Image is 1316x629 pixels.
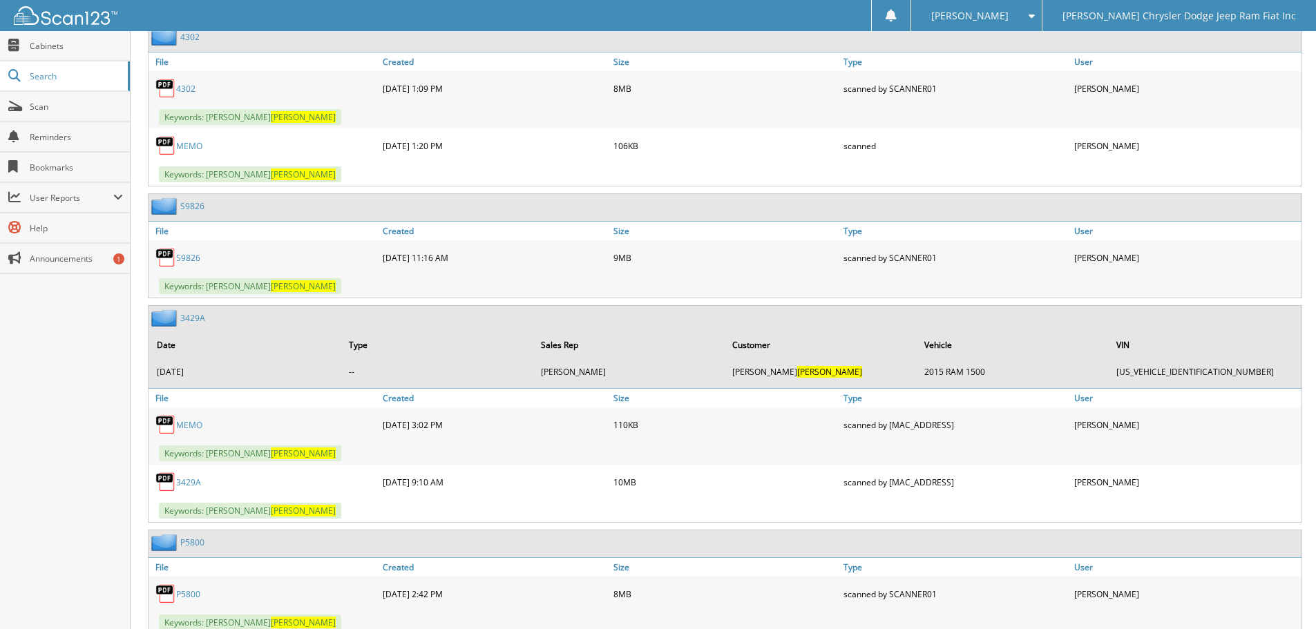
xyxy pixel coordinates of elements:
[30,101,123,113] span: Scan
[159,166,341,182] span: Keywords: [PERSON_NAME]
[271,617,336,628] span: [PERSON_NAME]
[840,75,1071,102] div: scanned by SCANNER01
[610,75,841,102] div: 8MB
[1071,558,1301,577] a: User
[180,536,204,548] a: P5800
[1071,75,1301,102] div: [PERSON_NAME]
[379,580,610,608] div: [DATE] 2:42 PM
[30,192,113,204] span: User Reports
[151,28,180,46] img: folder2.png
[342,360,533,383] td: --
[149,389,379,407] a: File
[1071,468,1301,496] div: [PERSON_NAME]
[180,31,200,43] a: 4302
[180,312,205,324] a: 3429A
[176,252,200,264] a: S9826
[610,244,841,271] div: 9MB
[271,447,336,459] span: [PERSON_NAME]
[379,558,610,577] a: Created
[725,360,916,383] td: [PERSON_NAME]
[610,132,841,159] div: 106KB
[30,162,123,173] span: Bookmarks
[610,558,841,577] a: Size
[30,40,123,52] span: Cabinets
[176,83,196,95] a: 4302
[151,309,180,327] img: folder2.png
[1247,563,1316,629] div: Chat Widget
[342,331,533,359] th: Type
[149,222,379,240] a: File
[931,12,1009,20] span: [PERSON_NAME]
[1071,389,1301,407] a: User
[155,472,176,492] img: PDF.png
[797,366,862,378] span: [PERSON_NAME]
[1071,580,1301,608] div: [PERSON_NAME]
[149,52,379,71] a: File
[840,52,1071,71] a: Type
[725,331,916,359] th: Customer
[1071,52,1301,71] a: User
[155,583,176,604] img: PDF.png
[155,247,176,268] img: PDF.png
[159,109,341,125] span: Keywords: [PERSON_NAME]
[840,558,1071,577] a: Type
[840,244,1071,271] div: scanned by SCANNER01
[840,132,1071,159] div: scanned
[151,197,180,215] img: folder2.png
[180,200,204,212] a: S9826
[534,331,725,359] th: Sales Rep
[840,222,1071,240] a: Type
[30,253,123,264] span: Announcements
[610,222,841,240] a: Size
[1071,132,1301,159] div: [PERSON_NAME]
[176,140,202,152] a: MEMO
[159,445,341,461] span: Keywords: [PERSON_NAME]
[155,135,176,156] img: PDF.png
[1062,12,1296,20] span: [PERSON_NAME] Chrysler Dodge Jeep Ram Fiat Inc
[610,52,841,71] a: Size
[30,131,123,143] span: Reminders
[14,6,117,25] img: scan123-logo-white.svg
[840,411,1071,438] div: scanned by [MAC_ADDRESS]
[379,389,610,407] a: Created
[159,278,341,294] span: Keywords: [PERSON_NAME]
[150,360,341,383] td: [DATE]
[379,244,610,271] div: [DATE] 11:16 AM
[150,331,341,359] th: Date
[176,588,200,600] a: P5800
[1071,411,1301,438] div: [PERSON_NAME]
[610,580,841,608] div: 8MB
[1071,222,1301,240] a: User
[271,280,336,292] span: [PERSON_NAME]
[1109,360,1300,383] td: [US_VEHICLE_IDENTIFICATION_NUMBER]
[176,476,201,488] a: 3429A
[379,222,610,240] a: Created
[917,360,1108,383] td: 2015 RAM 1500
[149,558,379,577] a: File
[271,111,336,123] span: [PERSON_NAME]
[1071,244,1301,271] div: [PERSON_NAME]
[155,414,176,435] img: PDF.png
[30,222,123,234] span: Help
[1109,331,1300,359] th: VIN
[176,419,202,431] a: MEMO
[379,52,610,71] a: Created
[610,389,841,407] a: Size
[271,505,336,516] span: [PERSON_NAME]
[271,168,336,180] span: [PERSON_NAME]
[151,534,180,551] img: folder2.png
[379,411,610,438] div: [DATE] 3:02 PM
[113,253,124,264] div: 1
[534,360,725,383] td: [PERSON_NAME]
[840,389,1071,407] a: Type
[840,468,1071,496] div: scanned by [MAC_ADDRESS]
[917,331,1108,359] th: Vehicle
[155,78,176,99] img: PDF.png
[159,503,341,519] span: Keywords: [PERSON_NAME]
[379,132,610,159] div: [DATE] 1:20 PM
[610,468,841,496] div: 10MB
[610,411,841,438] div: 110KB
[379,75,610,102] div: [DATE] 1:09 PM
[379,468,610,496] div: [DATE] 9:10 AM
[30,70,121,82] span: Search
